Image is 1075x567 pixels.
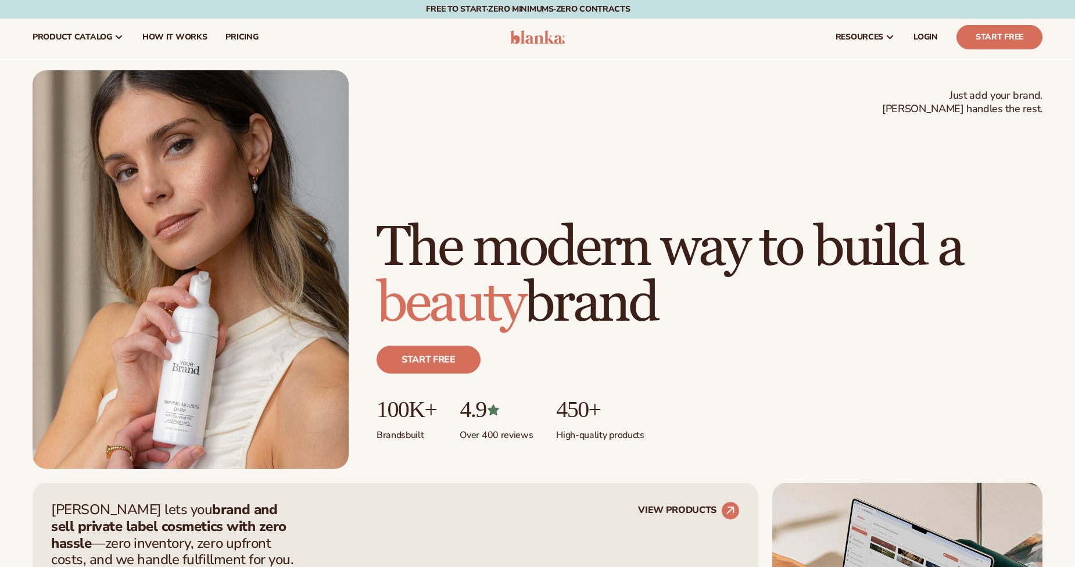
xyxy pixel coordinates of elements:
[956,25,1042,49] a: Start Free
[556,397,644,422] p: 450+
[23,19,133,56] a: product catalog
[33,70,349,469] img: Female holding tanning mousse.
[460,396,486,422] font: 4.9
[142,33,207,42] span: How It Works
[377,220,1042,332] h1: The modern way to build a brand
[836,33,883,42] span: resources
[510,30,565,44] img: logo
[377,346,481,374] a: Start free
[377,397,436,422] p: 100K+
[133,19,217,56] a: How It Works
[377,422,436,442] p: Brands built
[216,19,267,56] a: pricing
[556,422,644,442] p: High-quality products
[426,3,630,15] font: Free to start · ZERO minimums · ZERO contracts
[638,505,716,516] font: VIEW PRODUCTS
[460,422,533,442] p: Over 400 reviews
[225,33,258,42] span: pricing
[377,270,524,338] span: beauty
[33,33,112,42] span: product catalog
[826,19,904,56] a: resources
[882,89,1042,116] span: Just add your brand. [PERSON_NAME] handles the rest.
[638,501,740,520] a: VIEW PRODUCTS
[51,500,286,552] strong: brand and sell private label cosmetics with zero hassle
[904,19,947,56] a: LOGIN
[913,33,938,42] span: LOGIN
